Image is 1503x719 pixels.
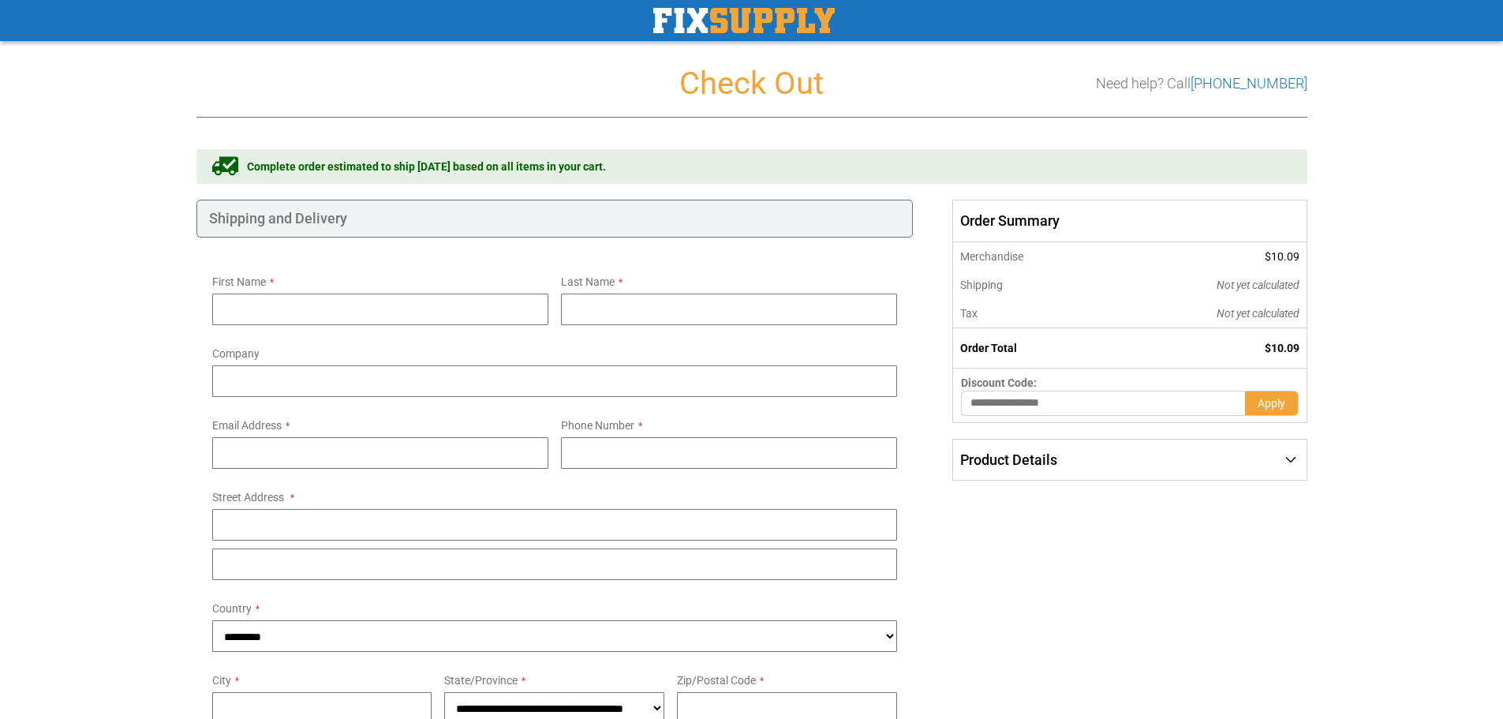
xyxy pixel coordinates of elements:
span: State/Province [444,674,518,687]
span: $10.09 [1265,250,1299,263]
span: Shipping [960,279,1003,291]
span: Zip/Postal Code [677,674,756,687]
img: Fix Industrial Supply [653,8,835,33]
span: Not yet calculated [1217,307,1299,320]
span: First Name [212,275,266,288]
span: Discount Code: [961,376,1037,389]
th: Tax [953,299,1110,328]
span: Last Name [561,275,615,288]
span: Street Address [212,491,284,504]
a: store logo [653,8,835,33]
span: City [212,674,231,687]
span: Not yet calculated [1217,279,1299,291]
th: Merchandise [953,242,1110,271]
strong: Order Total [960,342,1017,354]
span: $10.09 [1265,342,1299,354]
span: Complete order estimated to ship [DATE] based on all items in your cart. [247,159,606,174]
span: Country [212,602,252,615]
span: Company [212,347,260,360]
a: [PHONE_NUMBER] [1191,75,1307,92]
span: Product Details [960,451,1057,468]
span: Apply [1258,397,1285,410]
span: Email Address [212,419,282,432]
h3: Need help? Call [1096,76,1307,92]
button: Apply [1245,391,1299,416]
span: Phone Number [561,419,634,432]
div: Shipping and Delivery [196,200,914,238]
span: Order Summary [952,200,1307,242]
h1: Check Out [196,66,1307,101]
